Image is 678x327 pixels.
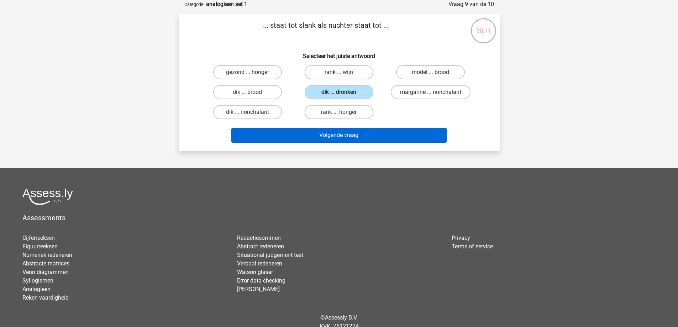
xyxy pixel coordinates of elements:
[237,286,280,292] a: [PERSON_NAME]
[237,277,285,284] a: Error data checking
[231,128,447,143] button: Volgende vraag
[22,269,69,275] a: Venn diagrammen
[237,260,282,267] a: Verbaal redeneren
[213,85,282,99] label: dik ... brood
[452,243,493,250] a: Terms of service
[22,213,656,222] h5: Assessments
[190,20,462,41] p: ... staat tot slank als nuchter staat tot ...
[206,1,247,7] strong: analogieen set 1
[22,286,51,292] a: Analogieen
[190,47,488,59] h6: Selecteer het juiste antwoord
[237,234,281,241] a: Redactiesommen
[237,243,284,250] a: Abstract redeneren
[22,277,53,284] a: Syllogismen
[396,65,465,79] label: model ... brood
[391,85,471,99] label: margarine ... nonchalant
[22,243,58,250] a: Figuurreeksen
[305,65,373,79] label: rank ... wijn
[237,269,273,275] a: Watson glaser
[305,105,373,119] label: rank ... honger
[184,2,205,7] small: Categorie:
[22,252,72,258] a: Numeriek redeneren
[325,314,358,321] a: Assessly B.V.
[22,188,73,205] img: Assessly logo
[213,65,282,79] label: gezond ... honger
[22,260,69,267] a: Abstracte matrices
[452,234,470,241] a: Privacy
[22,294,69,301] a: Reken vaardigheid
[22,234,55,241] a: Cijferreeksen
[305,85,373,99] label: dik ... dronken
[470,17,497,35] div: 00:11
[237,252,303,258] a: Situational judgement test
[213,105,282,119] label: dik ... nonchalant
